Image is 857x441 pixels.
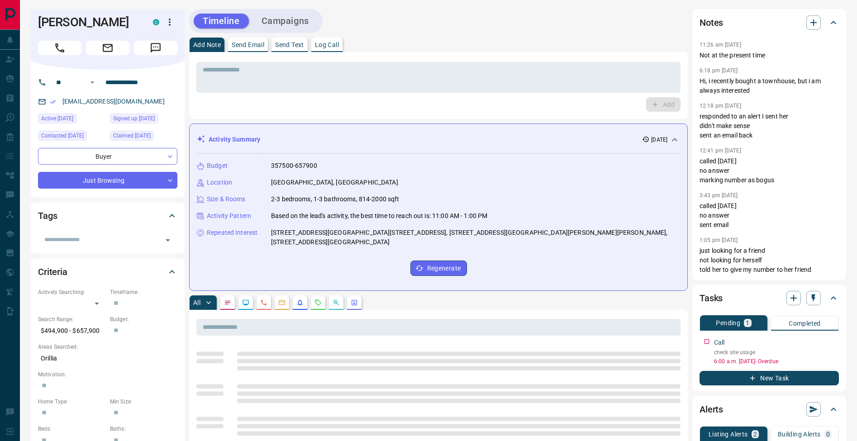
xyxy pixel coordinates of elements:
p: Send Text [275,42,304,48]
p: Based on the lead's activity, the best time to reach out is: 11:00 AM - 1:00 PM [271,211,487,221]
p: 357500-657900 [271,161,317,171]
p: Budget [207,161,228,171]
div: Buyer [38,148,177,165]
svg: Notes [224,299,231,306]
p: Add Note [193,42,221,48]
div: Tags [38,205,177,227]
button: Timeline [194,14,249,28]
button: Regenerate [410,261,467,276]
div: Notes [700,12,839,33]
p: Actively Searching: [38,288,105,296]
h2: Criteria [38,265,67,279]
p: Call [714,338,725,347]
div: Just Browsing [38,172,177,189]
span: Message [134,41,177,55]
h1: [PERSON_NAME] [38,15,139,29]
p: 1 [746,320,749,326]
div: Thu Aug 08 2024 [38,131,105,143]
div: Activity Summary[DATE] [197,131,680,148]
p: Baths: [110,425,177,433]
p: 1:05 pm [DATE] [700,237,738,243]
p: 11:26 am [DATE] [700,42,741,48]
div: Thu Apr 25 2024 [110,114,177,126]
h2: Notes [700,15,723,30]
p: Repeated Interest [207,228,257,237]
p: Min Size: [110,398,177,406]
button: Open [87,77,98,88]
div: Tasks [700,287,839,309]
svg: Lead Browsing Activity [242,299,249,306]
svg: Requests [314,299,322,306]
div: Sun Jul 13 2025 [38,114,105,126]
p: 2 [753,431,757,437]
p: Completed [789,320,821,327]
p: Activity Pattern [207,211,251,221]
p: Search Range: [38,315,105,323]
div: condos.ca [153,19,159,25]
span: Signed up [DATE] [113,114,155,123]
p: called [DATE] no answer marking number as bogus [700,156,839,185]
p: Areas Searched: [38,343,177,351]
svg: Email Verified [50,99,56,105]
span: Email [86,41,129,55]
p: just looking for a friend not looking for herself told her to give my number to her friend keep a... [700,246,839,284]
p: Motivation: [38,370,177,379]
svg: Calls [260,299,267,306]
span: Active [DATE] [41,114,73,123]
p: Not at the present time [700,51,839,60]
h2: Tasks [700,291,723,305]
p: $494,900 - $657,900 [38,323,105,338]
div: Alerts [700,398,839,420]
p: Orillia [38,351,177,366]
button: Campaigns [252,14,318,28]
p: 6:18 pm [DATE] [700,67,738,74]
p: Timeframe: [110,288,177,296]
p: Listing Alerts [709,431,748,437]
p: Building Alerts [778,431,821,437]
p: [DATE] [651,136,667,144]
p: Activity Summary [209,135,260,144]
svg: Listing Alerts [296,299,304,306]
button: New Task [700,371,839,385]
span: Call [38,41,81,55]
div: Criteria [38,261,177,283]
p: responded to an alert I sent her didn't make sense sent an email back [700,112,839,140]
p: Home Type: [38,398,105,406]
svg: Opportunities [333,299,340,306]
p: 6:00 a.m. [DATE] - Overdue [714,357,839,365]
p: Log Call [315,42,339,48]
p: 3:43 pm [DATE] [700,192,738,199]
p: 0 [826,431,830,437]
p: called [DATE] no answer sent email [700,201,839,230]
p: Send Email [232,42,264,48]
p: All [193,299,200,306]
div: Thu Aug 08 2024 [110,131,177,143]
h2: Alerts [700,402,723,417]
p: Location [207,178,232,187]
h2: Tags [38,209,57,223]
span: Contacted [DATE] [41,131,84,140]
p: 2-3 bedrooms, 1-3 bathrooms, 814-2000 sqft [271,194,400,204]
button: Open [162,234,174,247]
p: [STREET_ADDRESS][GEOGRAPHIC_DATA][STREET_ADDRESS], [STREET_ADDRESS][GEOGRAPHIC_DATA][PERSON_NAME]... [271,228,680,247]
a: [EMAIL_ADDRESS][DOMAIN_NAME] [62,98,165,105]
p: Budget: [110,315,177,323]
p: Hi, i recently bought a townhouse, but i am always interested [700,76,839,95]
svg: Emails [278,299,286,306]
p: Beds: [38,425,105,433]
span: Claimed [DATE] [113,131,151,140]
p: [GEOGRAPHIC_DATA], [GEOGRAPHIC_DATA] [271,178,398,187]
svg: Agent Actions [351,299,358,306]
p: check site usage [714,348,839,356]
p: 12:18 pm [DATE] [700,103,741,109]
p: Size & Rooms [207,194,246,204]
p: Pending [716,320,740,326]
p: 12:41 pm [DATE] [700,147,741,154]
